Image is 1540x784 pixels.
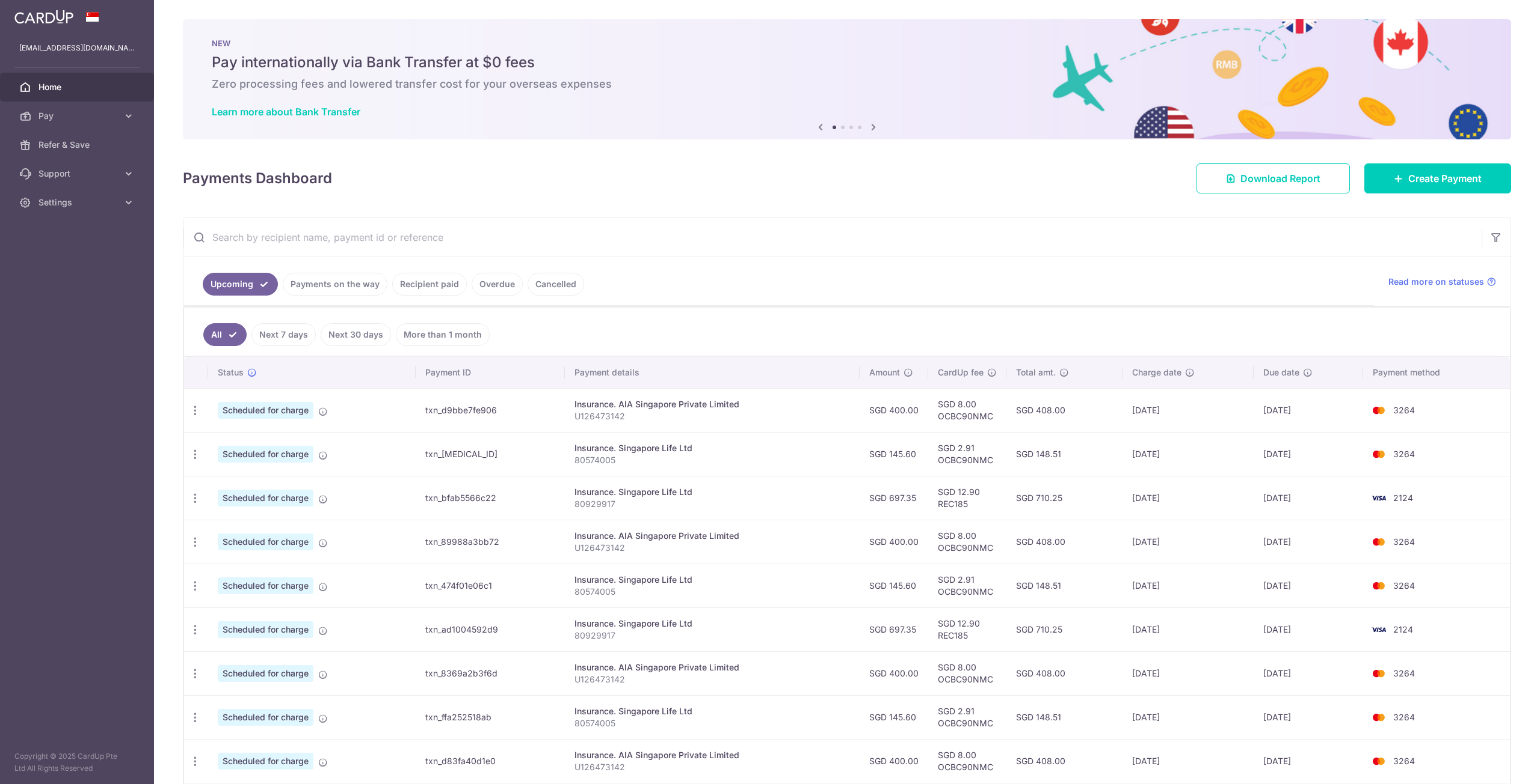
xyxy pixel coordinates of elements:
span: 3264 [1393,668,1415,678]
p: U126473142 [574,410,850,422]
span: Home [38,81,118,93]
span: Pay [38,110,118,122]
td: txn_d83fa40d1e0 [416,739,565,783]
img: Bank Card [1367,666,1391,681]
span: 2124 [1393,624,1413,634]
img: Bank transfer banner [183,19,1511,139]
td: SGD 12.90 REC185 [928,476,1006,520]
p: 80929917 [574,630,850,642]
td: SGD 148.51 [1006,564,1122,607]
div: Insurance. AIA Singapore Private Limited [574,749,850,761]
img: Bank Card [1367,754,1391,768]
span: 3264 [1393,449,1415,459]
span: Support [38,168,118,180]
p: 80574005 [574,717,850,729]
img: Bank Card [1367,447,1391,461]
a: Overdue [472,273,523,296]
td: [DATE] [1123,607,1254,651]
div: Insurance. Singapore Life Ltd [574,442,850,454]
td: SGD 8.00 OCBC90NMC [928,739,1006,783]
p: 80574005 [574,454,850,466]
span: Scheduled for charge [218,621,313,638]
td: SGD 400.00 [860,651,928,695]
a: All [203,323,247,346]
td: [DATE] [1254,739,1364,783]
td: SGD 697.35 [860,607,928,651]
span: 3264 [1393,405,1415,415]
td: [DATE] [1254,432,1364,476]
span: Scheduled for charge [218,533,313,550]
a: Next 30 days [321,323,391,346]
span: Scheduled for charge [218,490,313,506]
span: Scheduled for charge [218,665,313,682]
img: Bank Card [1367,710,1391,725]
span: Scheduled for charge [218,753,313,770]
td: txn_[MEDICAL_ID] [416,432,565,476]
a: Read more on statuses [1388,276,1496,288]
td: SGD 145.60 [860,695,928,739]
a: More than 1 month [396,323,490,346]
span: Scheduled for charge [218,709,313,726]
td: [DATE] [1123,739,1254,783]
a: Learn more about Bank Transfer [212,106,360,118]
td: [DATE] [1123,520,1254,564]
th: Payment ID [416,357,565,388]
td: SGD 408.00 [1006,520,1122,564]
img: Bank Card [1367,403,1391,418]
img: Bank Card [1367,535,1391,549]
td: txn_8369a2b3f6d [416,651,565,695]
td: SGD 697.35 [860,476,928,520]
td: [DATE] [1123,564,1254,607]
a: Payments on the way [283,273,387,296]
span: CardUp fee [938,366,984,378]
a: Upcoming [203,273,278,296]
iframe: Opens a widget where you can find more information [1463,748,1528,778]
span: 3264 [1393,536,1415,547]
input: Search by recipient name, payment id or reference [183,218,1482,257]
div: Insurance. AIA Singapore Private Limited [574,530,850,542]
span: Scheduled for charge [218,446,313,463]
span: Total amt. [1016,366,1056,378]
p: U126473142 [574,542,850,554]
span: Scheduled for charge [218,577,313,594]
td: SGD 2.91 OCBC90NMC [928,564,1006,607]
span: Refer & Save [38,139,118,151]
td: [DATE] [1254,520,1364,564]
td: SGD 710.25 [1006,607,1122,651]
span: 3264 [1393,712,1415,722]
td: SGD 145.60 [860,432,928,476]
td: SGD 2.91 OCBC90NMC [928,432,1006,476]
p: 80574005 [574,586,850,598]
h4: Payments Dashboard [183,168,332,189]
td: SGD 408.00 [1006,651,1122,695]
span: Amount [869,366,900,378]
td: [DATE] [1123,476,1254,520]
td: txn_ffa252518ab [416,695,565,739]
td: [DATE] [1123,695,1254,739]
span: 2124 [1393,493,1413,503]
span: Due date [1263,366,1299,378]
p: NEW [212,38,1482,48]
a: Recipient paid [392,273,467,296]
span: Settings [38,196,118,208]
td: SGD 408.00 [1006,739,1122,783]
td: [DATE] [1254,564,1364,607]
td: SGD 710.25 [1006,476,1122,520]
div: Insurance. Singapore Life Ltd [574,705,850,717]
td: SGD 148.51 [1006,695,1122,739]
td: SGD 8.00 OCBC90NMC [928,651,1006,695]
span: Scheduled for charge [218,402,313,419]
span: Create Payment [1408,171,1482,186]
p: U126473142 [574,673,850,685]
td: SGD 2.91 OCBC90NMC [928,695,1006,739]
td: txn_89988a3bb72 [416,520,565,564]
td: SGD 400.00 [860,520,928,564]
td: SGD 8.00 OCBC90NMC [928,520,1006,564]
td: SGD 400.00 [860,388,928,432]
div: Insurance. Singapore Life Ltd [574,486,850,498]
td: [DATE] [1123,388,1254,432]
div: Insurance. AIA Singapore Private Limited [574,661,850,673]
img: Bank Card [1367,491,1391,505]
p: [EMAIL_ADDRESS][DOMAIN_NAME] [19,42,135,54]
h6: Zero processing fees and lowered transfer cost for your overseas expenses [212,77,1482,91]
